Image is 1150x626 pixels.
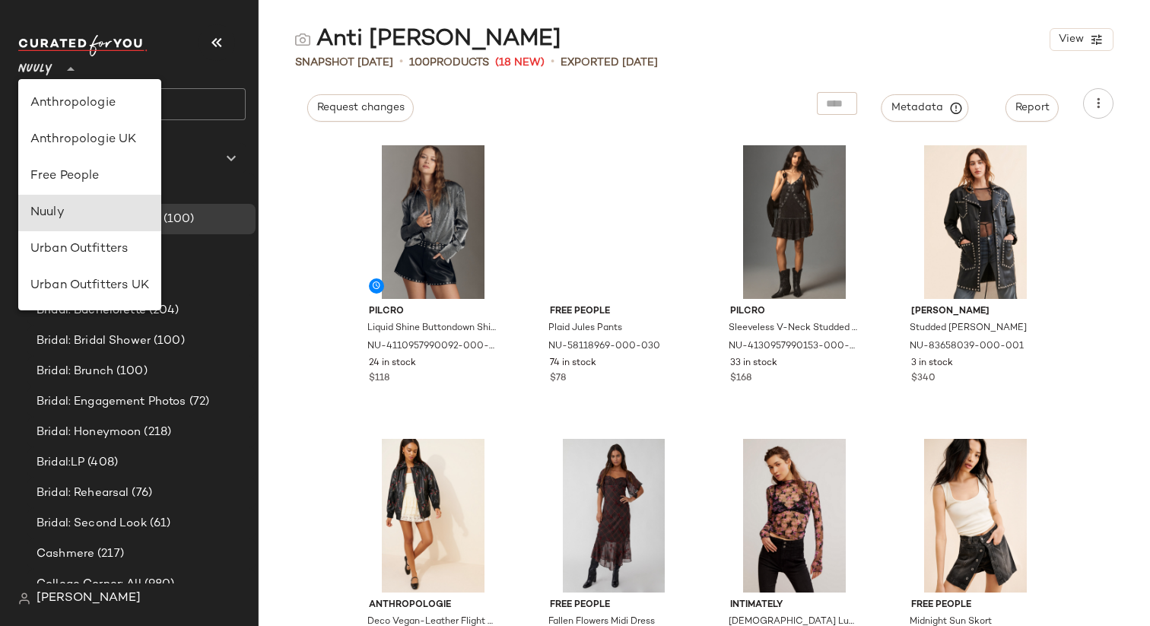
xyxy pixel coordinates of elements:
[141,576,175,593] span: (980)
[911,372,936,386] span: $340
[37,332,151,350] span: Bridal: Bridal Shower
[561,55,658,71] p: Exported [DATE]
[357,439,510,593] img: 4115929420081_009_b
[409,57,430,68] span: 100
[899,145,1052,299] img: 83658039_001_b
[37,485,129,502] span: Bridal: Rehearsal
[151,332,185,350] span: (100)
[1058,33,1084,46] span: View
[730,599,859,612] span: Intimately
[37,363,113,380] span: Bridal: Brunch
[52,150,106,167] span: Curations
[550,357,596,370] span: 74 in stock
[369,599,497,612] span: Anthropologie
[146,302,179,319] span: (204)
[910,340,1024,354] span: NU-83658039-000-001
[122,180,153,198] span: (288)
[495,55,545,71] span: (18 New)
[369,305,497,319] span: Pilcro
[37,211,160,228] span: Anti [PERSON_NAME]
[718,439,871,593] img: 78429362_005_b
[911,305,1040,319] span: [PERSON_NAME]
[18,52,52,79] span: Nuuly
[94,241,126,259] span: (545)
[399,53,403,71] span: •
[37,272,84,289] span: Boys Lie
[316,102,405,114] span: Request changes
[357,145,510,299] img: 4110957990092_113_b
[295,24,561,55] div: Anti [PERSON_NAME]
[94,545,124,563] span: (217)
[369,357,416,370] span: 24 in stock
[551,53,554,71] span: •
[550,305,678,319] span: Free People
[891,101,960,115] span: Metadata
[911,599,1040,612] span: Free People
[367,322,496,335] span: Liquid Shine Buttondown Shirt
[882,94,969,122] button: Metadata
[730,305,859,319] span: Pilcro
[730,372,751,386] span: $168
[899,439,1052,593] img: 87016820_001_b
[37,576,141,593] span: College Corner: All
[160,211,195,228] span: (100)
[113,363,148,380] span: (100)
[369,372,389,386] span: $118
[37,302,146,319] span: Bridal: Bachelorette
[307,94,414,122] button: Request changes
[718,145,871,299] img: 4130957990153_005_b
[1050,28,1113,51] button: View
[729,340,857,354] span: NU-4130957990153-000-005
[911,357,953,370] span: 3 in stock
[84,272,117,289] span: (104)
[18,35,148,56] img: cfy_white_logo.C9jOOHJF.svg
[548,322,622,335] span: Plaid Jules Pants
[550,599,678,612] span: Free People
[37,589,141,608] span: [PERSON_NAME]
[37,545,94,563] span: Cashmere
[910,322,1027,335] span: Studded [PERSON_NAME]
[37,180,122,198] span: 70s Maximalist
[18,593,30,605] img: svg%3e
[129,485,152,502] span: (76)
[37,454,84,472] span: Bridal:LP
[367,340,496,354] span: NU-4110957990092-000-113
[730,357,777,370] span: 33 in stock
[1005,94,1059,122] button: Report
[550,372,566,386] span: $78
[37,241,94,259] span: Athleisure
[548,340,660,354] span: NU-58118969-000-030
[37,424,141,441] span: Bridal: Honeymoon
[538,439,691,593] img: 68606151_001_b
[147,515,171,532] span: (61)
[295,32,310,47] img: svg%3e
[409,55,489,71] div: Products
[186,393,210,411] span: (72)
[37,393,186,411] span: Bridal: Engagement Photos
[84,454,118,472] span: (408)
[729,322,857,335] span: Sleeveless V-Neck Studded Mini Dress
[37,515,147,532] span: Bridal: Second Look
[295,55,393,71] span: Snapshot [DATE]
[141,424,171,441] span: (218)
[1015,102,1050,114] span: Report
